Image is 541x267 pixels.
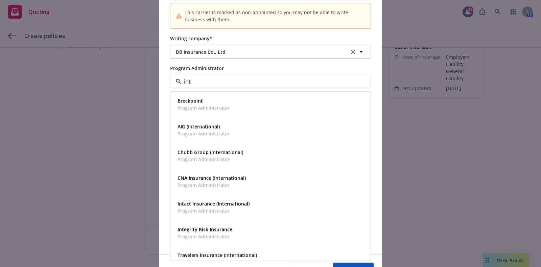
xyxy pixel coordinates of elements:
strong: Travelers Insurance (International) [178,252,257,259]
strong: AIG (International) [178,124,220,130]
strong: Integrity Risk Insurance [178,226,232,233]
span: Writing company* [170,35,212,42]
button: DB Insurance Co., Ltdclear selection [170,45,371,59]
strong: Chubb Group (International) [178,149,243,156]
input: Select a program administrator [181,77,357,86]
strong: CNA Insurance (International) [178,175,246,181]
strong: Breckpoint [178,98,203,104]
span: Program Administrator [170,65,224,71]
a: clear selection [349,48,357,56]
strong: Intact Insurance (International) [178,201,250,207]
span: Program Administrator [178,182,246,189]
span: This carrier is marked as non-appointed so you may not be able to write business with them. [185,9,365,23]
span: Program Administrator [178,156,243,163]
span: DB Insurance Co., Ltd [176,48,339,55]
span: Program Administrator [178,105,230,112]
span: Program Administrator [178,207,250,215]
span: Program Administrator [178,233,232,240]
span: Program Administrator [178,130,230,137]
